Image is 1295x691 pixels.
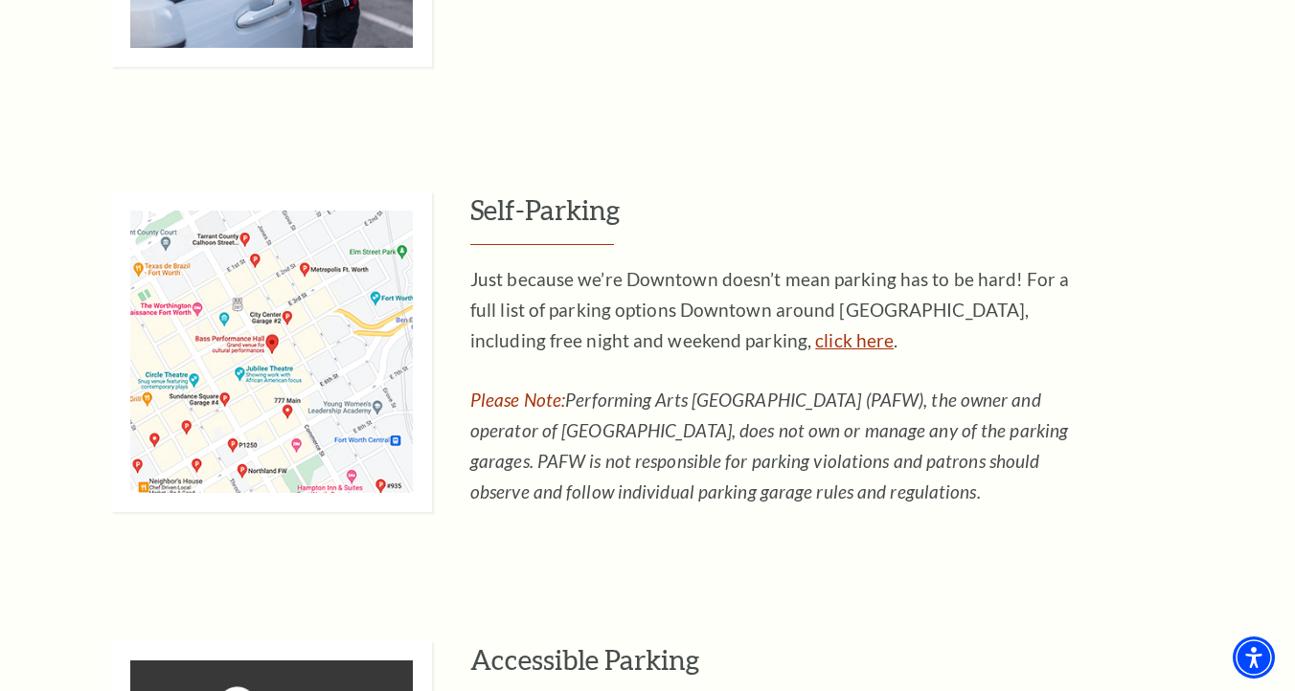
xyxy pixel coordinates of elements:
[470,389,565,411] span: Please Note:
[470,389,1068,502] em: Performing Arts [GEOGRAPHIC_DATA] (PAFW), the owner and operator of [GEOGRAPHIC_DATA], does not o...
[1233,636,1275,679] div: Accessibility Menu
[815,329,894,351] a: For a full list of parking options Downtown around Sundance Square, including free night and week...
[470,264,1093,356] p: Just because we’re Downtown doesn’t mean parking has to be hard! For a full list of parking optio...
[111,191,432,512] img: Self-Parking
[470,191,1241,246] h3: Self-Parking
